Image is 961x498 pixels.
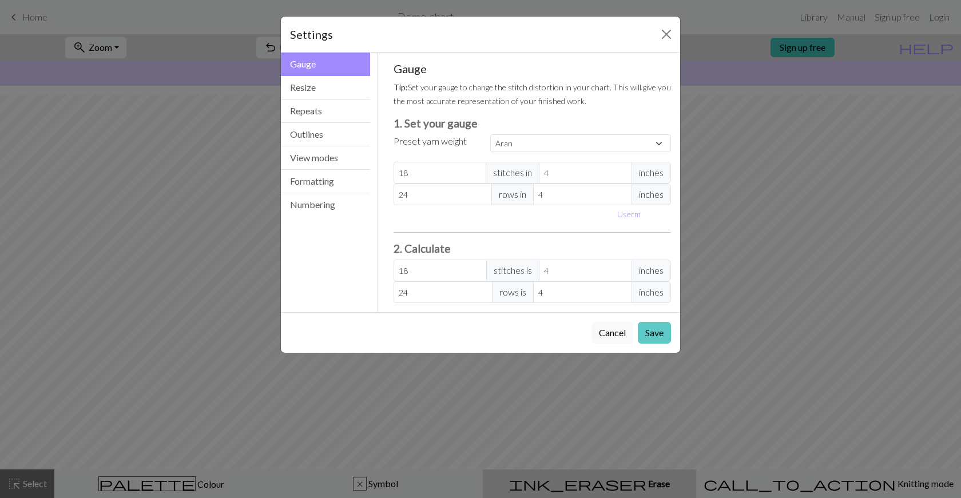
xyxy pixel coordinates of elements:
[632,184,671,205] span: inches
[632,281,671,303] span: inches
[281,170,370,193] button: Formatting
[281,123,370,146] button: Outlines
[281,146,370,170] button: View modes
[486,162,539,184] span: stitches in
[394,82,671,106] small: Set your gauge to change the stitch distortion in your chart. This will give you the most accurat...
[632,162,671,184] span: inches
[394,242,672,255] h3: 2. Calculate
[281,99,370,123] button: Repeats
[290,26,333,43] h5: Settings
[632,260,671,281] span: inches
[486,260,539,281] span: stitches is
[394,117,672,130] h3: 1. Set your gauge
[281,76,370,99] button: Resize
[394,82,408,92] strong: Tip:
[491,184,534,205] span: rows in
[394,134,467,148] label: Preset yarn weight
[492,281,534,303] span: rows is
[394,62,672,75] h5: Gauge
[591,322,633,344] button: Cancel
[612,205,646,223] button: Usecm
[281,193,370,216] button: Numbering
[657,25,676,43] button: Close
[281,53,370,76] button: Gauge
[638,322,671,344] button: Save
